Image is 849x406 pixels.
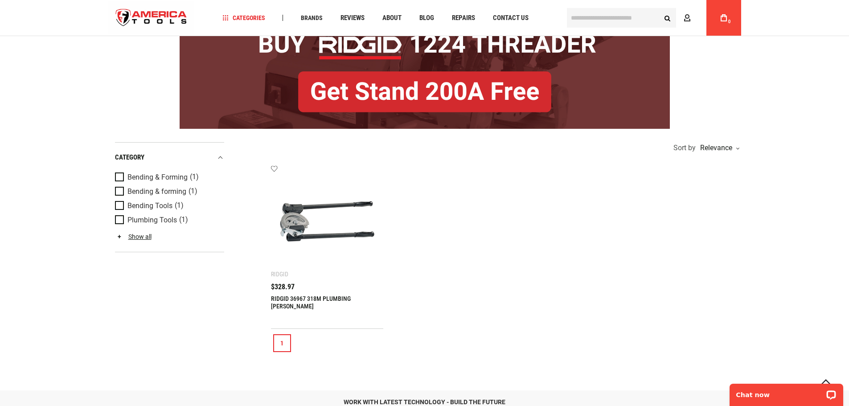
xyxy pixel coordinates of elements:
span: Repairs [452,15,475,21]
span: Plumbing Tools [127,216,177,224]
span: Contact Us [493,15,529,21]
img: RIDGID 36967 318M PLUMBING BENDER [280,174,375,269]
span: (1) [179,216,188,224]
span: Bending & forming [127,188,186,196]
a: Categories [218,12,269,24]
a: Repairs [448,12,479,24]
span: (1) [189,188,197,195]
a: Bending & forming (1) [115,187,222,197]
span: (1) [190,173,199,181]
span: About [382,15,402,21]
iframe: LiveChat chat widget [724,378,849,406]
span: Brands [301,15,323,21]
a: 1 [273,334,291,352]
a: Plumbing Tools (1) [115,215,222,225]
a: Reviews [336,12,369,24]
a: Bending & Forming (1) [115,172,222,182]
span: $328.97 [271,283,295,291]
a: Blog [415,12,438,24]
button: Search [659,9,676,26]
img: America Tools [108,1,195,35]
a: Bending Tools (1) [115,201,222,211]
span: 0 [728,19,731,24]
a: store logo [108,1,195,35]
div: Product Filters [115,142,224,252]
a: Contact Us [489,12,533,24]
span: Bending & Forming [127,173,188,181]
a: RIDGID 36967 318M PLUMBING [PERSON_NAME] [271,295,351,310]
span: Sort by [673,144,696,152]
span: Reviews [340,15,365,21]
a: Show all [115,233,152,240]
div: Relevance [698,144,739,152]
div: Ridgid [271,271,288,278]
img: BOGO: Buy RIDGID® 1224 Threader, Get Stand 200A Free! [180,11,670,129]
a: About [378,12,406,24]
span: Categories [222,15,265,21]
span: (1) [175,202,184,209]
span: Bending Tools [127,202,172,210]
div: category [115,152,224,164]
span: Blog [419,15,434,21]
a: Brands [297,12,327,24]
